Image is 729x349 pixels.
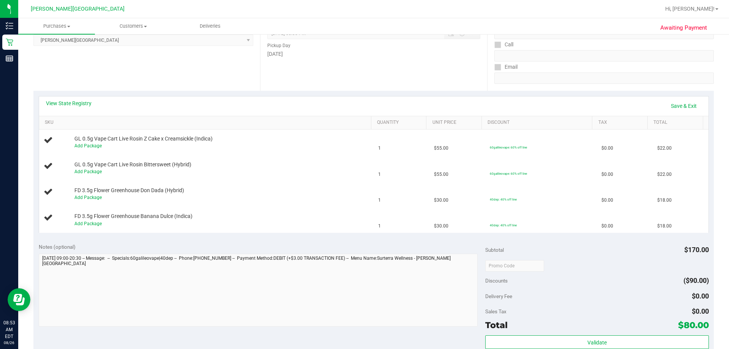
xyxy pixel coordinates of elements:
span: $0.00 [692,292,709,300]
div: [DATE] [267,50,480,58]
span: $30.00 [434,223,448,230]
input: Promo Code [485,260,544,272]
a: Deliveries [172,18,249,34]
span: Notes (optional) [39,244,76,250]
span: 40dep: 40% off line [490,223,517,227]
a: Total [653,120,700,126]
a: Unit Price [432,120,479,126]
a: Tax [598,120,645,126]
span: $0.00 [601,171,613,178]
span: ($90.00) [683,276,709,284]
span: 60galileovape: 60% off line [490,145,527,149]
span: 1 [378,197,381,204]
span: Hi, [PERSON_NAME]! [665,6,715,12]
span: Discounts [485,274,508,287]
input: Format: (999) 999-9999 [494,50,714,62]
span: $0.00 [601,197,613,204]
a: Quantity [377,120,423,126]
span: $0.00 [692,307,709,315]
a: Add Package [74,221,102,226]
span: 1 [378,223,381,230]
a: View State Registry [46,99,92,107]
a: Purchases [18,18,95,34]
p: 08/26 [3,340,15,346]
span: $18.00 [657,223,672,230]
span: GL 0.5g Vape Cart Live Rosin Bittersweet (Hybrid) [74,161,191,168]
span: $55.00 [434,171,448,178]
span: 60galileovape: 60% off line [490,172,527,175]
label: Pickup Day [267,42,290,49]
span: GL 0.5g Vape Cart Live Rosin Z Cake x Creamsickle (Indica) [74,135,213,142]
a: Discount [488,120,589,126]
span: Customers [95,23,171,30]
span: 1 [378,171,381,178]
span: $18.00 [657,197,672,204]
p: 08:53 AM EDT [3,319,15,340]
span: $55.00 [434,145,448,152]
inline-svg: Inventory [6,22,13,30]
span: Total [485,320,508,330]
iframe: Resource center [8,288,30,311]
a: Save & Exit [666,99,702,112]
span: $0.00 [601,145,613,152]
span: FD 3.5g Flower Greenhouse Don Dada (Hybrid) [74,187,184,194]
span: $22.00 [657,145,672,152]
span: Awaiting Payment [660,24,707,32]
span: $0.00 [601,223,613,230]
span: Delivery Fee [485,293,512,299]
span: Purchases [18,23,95,30]
a: Customers [95,18,172,34]
span: 40dep: 40% off line [490,197,517,201]
span: $170.00 [684,246,709,254]
span: Sales Tax [485,308,507,314]
a: Add Package [74,143,102,148]
span: $22.00 [657,171,672,178]
span: $80.00 [678,320,709,330]
a: SKU [45,120,368,126]
span: Deliveries [189,23,231,30]
span: FD 3.5g Flower Greenhouse Banana Dulce (Indica) [74,213,193,220]
a: Add Package [74,195,102,200]
span: Subtotal [485,247,504,253]
label: Email [494,62,518,73]
a: Add Package [74,169,102,174]
span: 1 [378,145,381,152]
label: Call [494,39,513,50]
button: Validate [485,335,708,349]
inline-svg: Retail [6,38,13,46]
span: Validate [587,340,607,346]
span: [PERSON_NAME][GEOGRAPHIC_DATA] [31,6,125,12]
inline-svg: Reports [6,55,13,62]
span: $30.00 [434,197,448,204]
